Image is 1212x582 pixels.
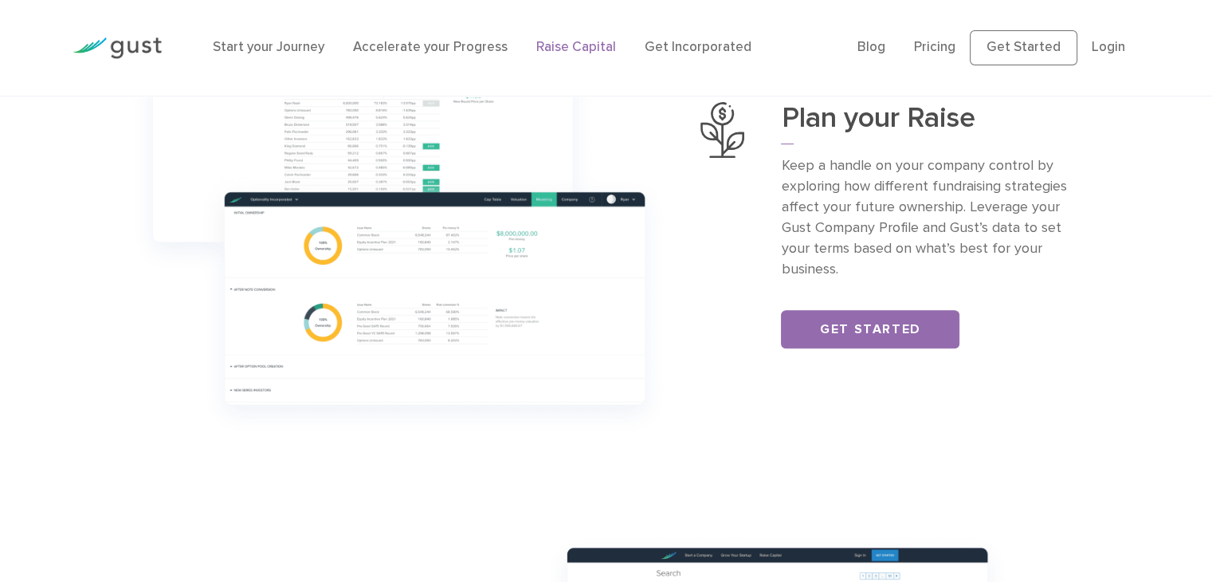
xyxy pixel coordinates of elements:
[353,39,508,55] a: Accelerate your Progress
[121,6,677,444] img: Group 1146
[536,39,616,55] a: Raise Capital
[781,155,1091,279] p: Keep a handle on your company control by exploring how different fundraising strategies affect yo...
[700,102,744,158] img: Plan Your Raise
[73,37,162,59] img: Gust Logo
[970,30,1077,65] a: Get Started
[914,39,955,55] a: Pricing
[857,39,885,55] a: Blog
[645,39,751,55] a: Get Incorporated
[781,102,1091,144] h3: Plan your Raise
[1092,39,1125,55] a: Login
[213,39,324,55] a: Start your Journey
[781,310,959,348] a: Get Started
